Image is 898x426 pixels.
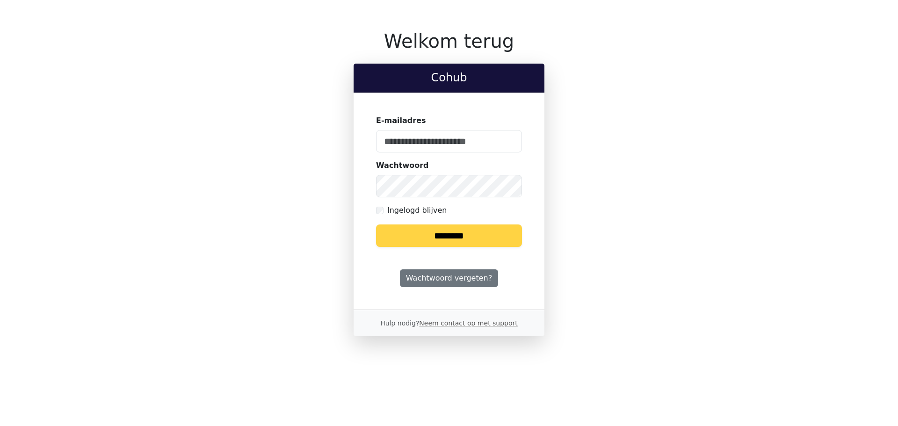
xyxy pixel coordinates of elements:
a: Neem contact op met support [419,319,517,327]
label: Ingelogd blijven [387,205,447,216]
a: Wachtwoord vergeten? [400,269,498,287]
label: Wachtwoord [376,160,429,171]
label: E-mailadres [376,115,426,126]
h2: Cohub [361,71,537,85]
small: Hulp nodig? [380,319,518,327]
h1: Welkom terug [354,30,544,52]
